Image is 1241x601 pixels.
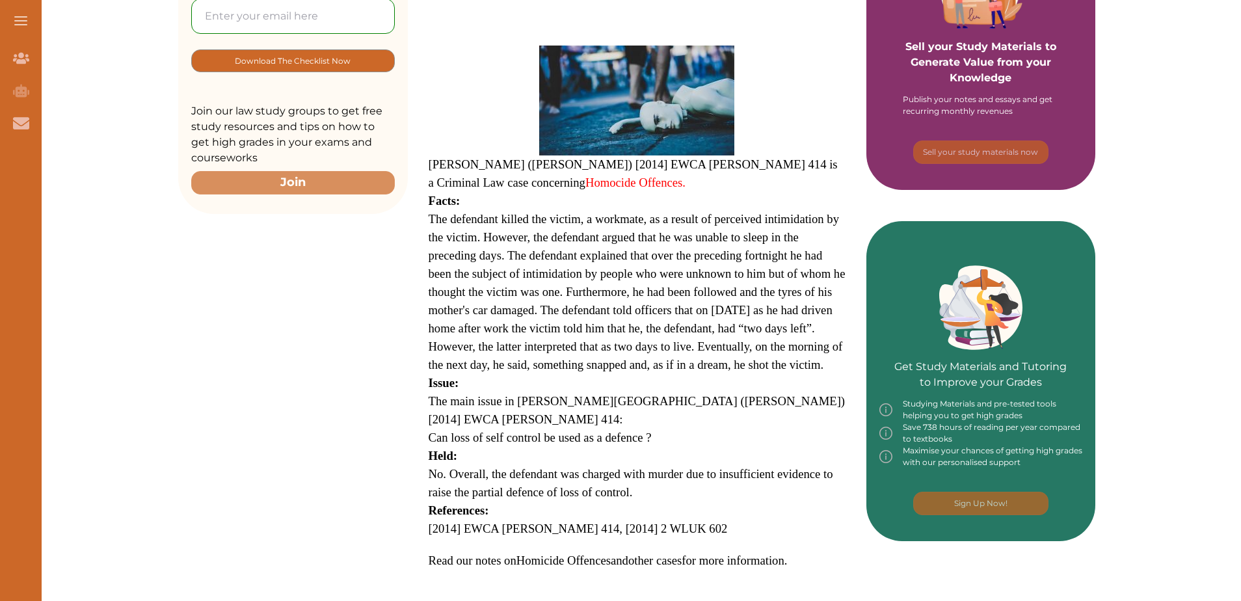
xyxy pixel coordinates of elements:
span: No. Overall, the defendant was charged with murder due to insufficient evidence to raise the part... [429,467,833,499]
span: Facts: [429,194,460,207]
div: Studying Materials and pre-tested tools helping you to get high grades [879,398,1083,421]
img: Green card image [939,265,1022,350]
img: mannequin-1208188_1280-300x169.jpg [539,46,734,155]
a: Homocide Offences. [585,176,686,189]
p: Download The Checklist Now [235,53,351,68]
span: The defendant killed the victim, a workmate, as a result of perceived intimidation by the victim.... [429,212,846,371]
span: [PERSON_NAME] ([PERSON_NAME]) [2014] EWCA [PERSON_NAME] 414 is a Criminal Law case concerning [429,157,838,189]
button: [object Object] [913,140,1048,164]
button: Join [191,171,395,194]
img: info-img [879,445,892,468]
a: other cases [628,554,682,567]
span: References: [429,503,489,517]
p: Sign Up Now! [954,498,1007,509]
p: Join our law study groups to get free study resources and tips on how to get high grades in your ... [191,103,395,166]
span: Can loss of self control be used as a defence ? [429,431,652,444]
button: [object Object] [913,492,1048,515]
button: [object Object] [191,49,395,72]
p: Sell your study materials now [923,146,1038,158]
span: Read our notes on and for more information. [429,554,788,567]
span: [2014] EWCA [PERSON_NAME] 414, [2014] 2 WLUK 602 [429,522,728,535]
div: Maximise your chances of getting high grades with our personalised support [879,445,1083,468]
span: The main issue in [PERSON_NAME][GEOGRAPHIC_DATA] ([PERSON_NAME]) [2014] EWCA [PERSON_NAME] 414: [429,394,846,426]
p: Sell your Study Materials to Generate Value from your Knowledge [879,3,1083,86]
img: info-img [879,398,892,421]
a: Homicide Offences [516,554,611,567]
span: Held: [429,449,458,462]
span: Issue: [429,376,459,390]
div: Publish your notes and essays and get recurring monthly revenues [903,94,1059,117]
img: info-img [879,421,892,445]
p: Get Study Materials and Tutoring to Improve your Grades [894,323,1067,390]
div: Save 738 hours of reading per year compared to textbooks [879,421,1083,445]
